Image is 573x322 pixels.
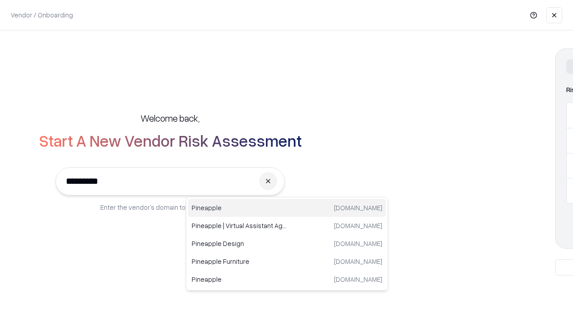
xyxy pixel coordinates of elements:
[192,275,287,284] p: Pineapple
[11,10,73,20] p: Vendor / Onboarding
[334,275,382,284] p: [DOMAIN_NAME]
[186,197,388,291] div: Suggestions
[192,203,287,212] p: Pineapple
[192,239,287,248] p: Pineapple Design
[334,239,382,248] p: [DOMAIN_NAME]
[192,221,287,230] p: Pineapple | Virtual Assistant Agency
[334,221,382,230] p: [DOMAIN_NAME]
[100,203,240,212] p: Enter the vendor’s domain to begin onboarding
[141,112,200,124] h5: Welcome back,
[334,203,382,212] p: [DOMAIN_NAME]
[39,131,302,149] h2: Start A New Vendor Risk Assessment
[334,257,382,266] p: [DOMAIN_NAME]
[192,257,287,266] p: Pineapple Furniture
